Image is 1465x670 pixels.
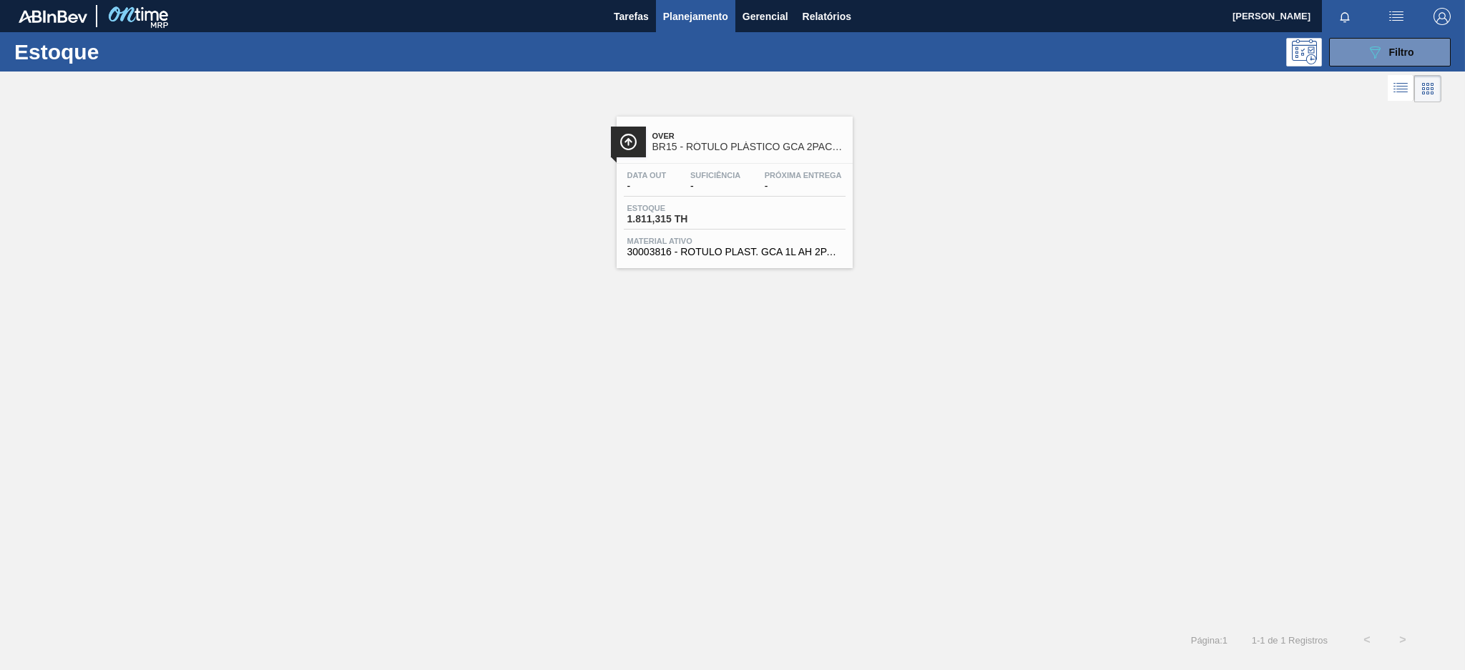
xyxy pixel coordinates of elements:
[1389,46,1414,58] span: Filtro
[690,181,740,192] span: -
[614,8,649,25] span: Tarefas
[652,142,846,152] span: BR15 - RÓTULO PLÁSTICO GCA 2PACK1L AH
[19,10,87,23] img: TNhmsLtSVTkK8tSr43FrP2fwEKptu5GPRR3wAAAABJRU5ErkJggg==
[627,171,667,179] span: Data out
[652,132,846,140] span: Over
[627,204,727,212] span: Estoque
[606,106,860,268] a: ÍconeOverBR15 - RÓTULO PLÁSTICO GCA 2PACK1L AHData out-Suficiência-Próxima Entrega-Estoque1.811,3...
[627,247,842,257] span: 30003816 - ROTULO PLAST. GCA 1L AH 2PACK1L NIV22
[663,8,728,25] span: Planejamento
[627,181,667,192] span: -
[619,133,637,151] img: Ícone
[1286,38,1322,66] div: Pogramando: nenhum usuário selecionado
[765,171,842,179] span: Próxima Entrega
[1249,635,1328,646] span: 1 - 1 de 1 Registros
[1388,8,1405,25] img: userActions
[765,181,842,192] span: -
[1191,635,1228,646] span: Página : 1
[1349,622,1385,658] button: <
[1388,75,1414,102] div: Visão em Lista
[690,171,740,179] span: Suficiência
[1434,8,1451,25] img: Logout
[743,8,788,25] span: Gerencial
[1385,622,1421,658] button: >
[627,237,842,245] span: Material ativo
[1414,75,1441,102] div: Visão em Cards
[1329,38,1451,66] button: Filtro
[627,214,727,225] span: 1.811,315 TH
[1322,6,1368,26] button: Notificações
[14,44,230,60] h1: Estoque
[803,8,851,25] span: Relatórios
